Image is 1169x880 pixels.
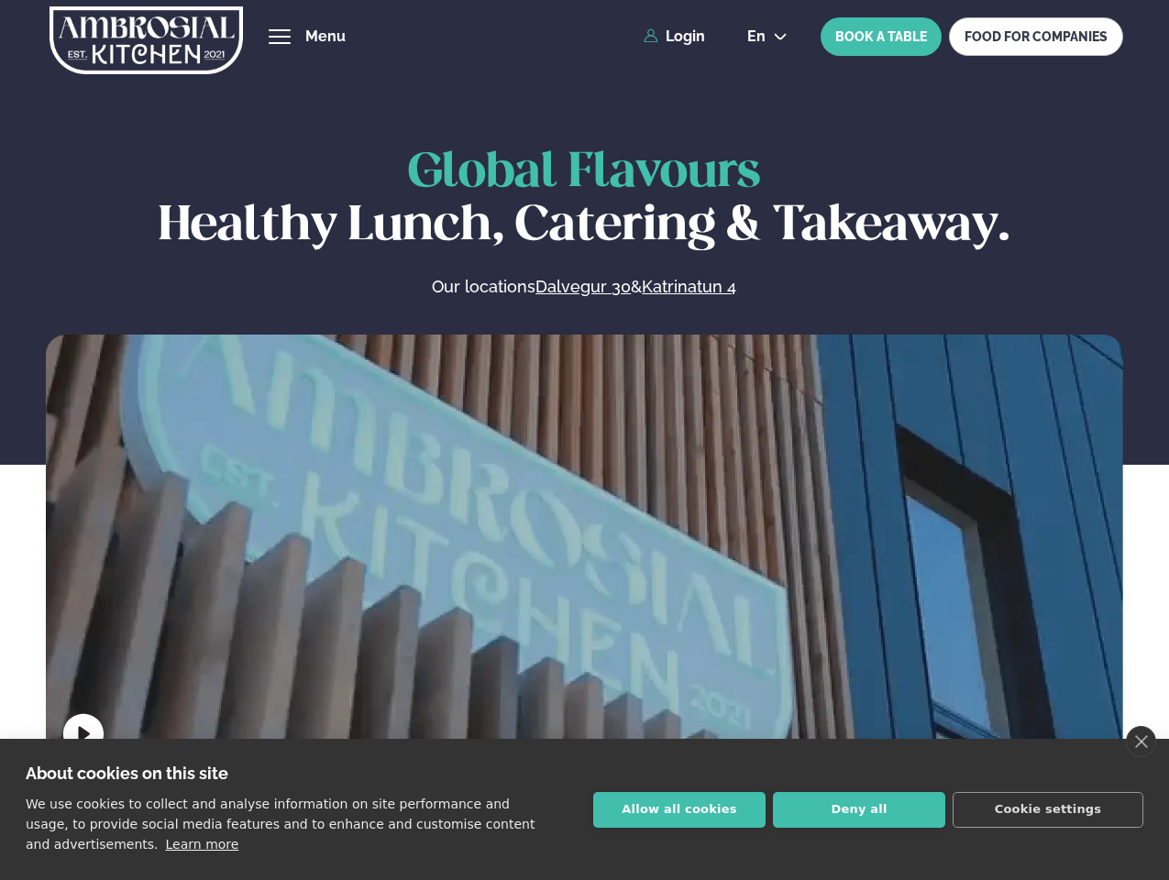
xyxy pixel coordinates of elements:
[237,276,931,298] p: Our locations &
[535,276,631,298] a: Dalvegur 30
[50,3,243,78] img: logo
[747,29,766,44] span: en
[408,150,760,196] span: Global Flavours
[46,147,1123,254] h1: Healthy Lunch, Catering & Takeaway.
[26,797,535,852] p: We use cookies to collect and analyse information on site performance and usage, to provide socia...
[1126,726,1156,757] a: close
[269,26,291,48] button: hamburger
[773,792,945,828] button: Deny all
[26,764,228,783] strong: About cookies on this site
[642,276,736,298] a: Katrinatun 4
[166,837,239,852] a: Learn more
[593,792,766,828] button: Allow all cookies
[949,17,1123,56] a: FOOD FOR COMPANIES
[733,29,802,44] button: en
[644,28,705,45] a: Login
[953,792,1143,828] button: Cookie settings
[821,17,942,56] button: BOOK A TABLE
